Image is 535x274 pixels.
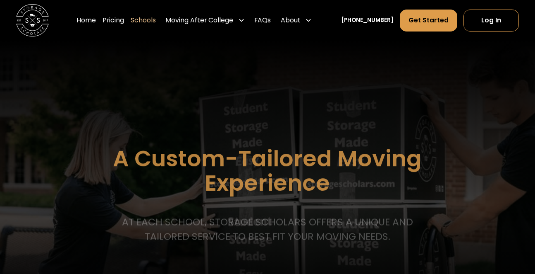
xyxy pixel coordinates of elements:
[463,10,518,32] a: Log In
[103,9,124,32] a: Pricing
[119,215,416,244] p: At each school, storage scholars offers a unique and tailored service to best fit your Moving needs.
[76,9,96,32] a: Home
[400,10,457,32] a: Get Started
[341,16,394,25] a: [PHONE_NUMBER]
[162,9,248,32] div: Moving After College
[16,4,48,36] img: Storage Scholars main logo
[73,146,462,196] h1: A Custom-Tailored Moving Experience
[165,15,233,25] div: Moving After College
[277,9,315,32] div: About
[281,15,301,25] div: About
[131,9,156,32] a: Schools
[254,9,271,32] a: FAQs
